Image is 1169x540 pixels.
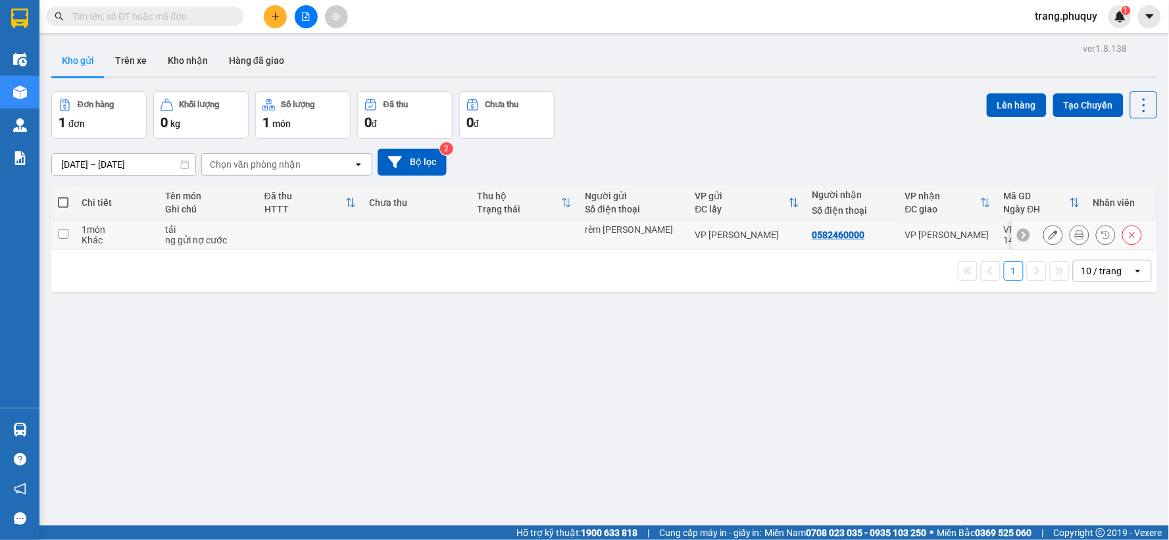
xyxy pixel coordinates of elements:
[930,530,934,535] span: ⚪️
[1083,41,1128,56] div: ver 1.8.138
[82,224,153,235] div: 1 món
[689,185,806,220] th: Toggle SortBy
[180,100,220,109] div: Khối lượng
[695,191,789,201] div: VP gửi
[807,528,927,538] strong: 0708 023 035 - 0935 103 250
[357,91,453,139] button: Đã thu0đ
[14,483,26,495] span: notification
[976,528,1032,538] strong: 0369 525 060
[1004,191,1070,201] div: Mã GD
[210,158,301,171] div: Chọn văn phòng nhận
[470,185,578,220] th: Toggle SortBy
[52,154,195,175] input: Select a date range.
[372,118,377,129] span: đ
[153,91,249,139] button: Khối lượng0kg
[78,100,114,109] div: Đơn hàng
[264,204,345,214] div: HTTT
[59,114,66,130] span: 1
[1004,204,1070,214] div: Ngày ĐH
[581,528,637,538] strong: 1900 633 818
[264,5,287,28] button: plus
[166,235,251,245] div: ng gửi nợ cước
[585,204,682,214] div: Số điện thoại
[905,230,991,240] div: VP [PERSON_NAME]
[378,149,447,176] button: Bộ lọc
[14,512,26,525] span: message
[1144,11,1156,22] span: caret-down
[166,204,251,214] div: Ghi chú
[14,453,26,466] span: question-circle
[1004,224,1080,235] div: VPHT1308250030
[13,151,27,165] img: solution-icon
[812,189,892,200] div: Người nhận
[1053,93,1124,117] button: Tạo Chuyến
[301,12,311,21] span: file-add
[82,197,153,208] div: Chi tiết
[258,185,362,220] th: Toggle SortBy
[1133,266,1143,276] svg: open
[440,142,453,155] sup: 2
[166,224,251,235] div: tải
[899,185,997,220] th: Toggle SortBy
[55,12,64,21] span: search
[459,91,555,139] button: Chưa thu0đ
[695,204,789,214] div: ĐC lấy
[1124,6,1128,15] span: 1
[82,235,153,245] div: Khác
[1042,526,1044,540] span: |
[13,86,27,99] img: warehouse-icon
[516,526,637,540] span: Hỗ trợ kỹ thuật:
[11,9,28,28] img: logo-vxr
[477,204,561,214] div: Trạng thái
[295,5,318,28] button: file-add
[466,114,474,130] span: 0
[659,526,762,540] span: Cung cấp máy in - giấy in:
[364,114,372,130] span: 0
[1043,225,1063,245] div: Sửa đơn hàng
[384,100,408,109] div: Đã thu
[1122,6,1131,15] sup: 1
[937,526,1032,540] span: Miền Bắc
[905,204,980,214] div: ĐC giao
[987,93,1047,117] button: Lên hàng
[161,114,168,130] span: 0
[369,197,464,208] div: Chưa thu
[485,100,519,109] div: Chưa thu
[477,191,561,201] div: Thu hộ
[325,5,348,28] button: aim
[353,159,364,170] svg: open
[905,191,980,201] div: VP nhận
[1114,11,1126,22] img: icon-new-feature
[13,423,27,437] img: warehouse-icon
[72,9,228,24] input: Tìm tên, số ĐT hoặc mã đơn
[157,45,218,76] button: Kho nhận
[585,191,682,201] div: Người gửi
[51,45,105,76] button: Kho gửi
[68,118,85,129] span: đơn
[1004,235,1080,245] div: 14:49 [DATE]
[332,12,341,21] span: aim
[585,224,682,235] div: rèm vân anh
[272,118,291,129] span: món
[1138,5,1161,28] button: caret-down
[218,45,295,76] button: Hàng đã giao
[1004,261,1024,281] button: 1
[1093,197,1149,208] div: Nhân viên
[262,114,270,130] span: 1
[647,526,649,540] span: |
[170,118,180,129] span: kg
[105,45,157,76] button: Trên xe
[13,118,27,132] img: warehouse-icon
[13,53,27,66] img: warehouse-icon
[166,191,251,201] div: Tên món
[812,230,865,240] div: 0582460000
[1082,264,1122,278] div: 10 / trang
[264,191,345,201] div: Đã thu
[997,185,1087,220] th: Toggle SortBy
[271,12,280,21] span: plus
[255,91,351,139] button: Số lượng1món
[1096,528,1105,537] span: copyright
[765,526,927,540] span: Miền Nam
[51,91,147,139] button: Đơn hàng1đơn
[1025,8,1108,24] span: trang.phuquy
